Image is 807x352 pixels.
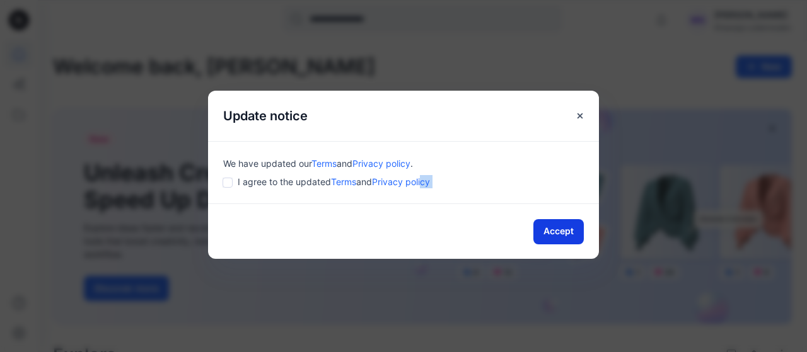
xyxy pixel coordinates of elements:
[311,158,337,169] a: Terms
[223,157,584,170] div: We have updated our .
[533,219,584,244] button: Accept
[331,176,356,187] a: Terms
[238,175,430,188] span: I agree to the updated
[352,158,410,169] a: Privacy policy
[372,176,430,187] a: Privacy policy
[208,91,323,141] h5: Update notice
[356,176,372,187] span: and
[337,158,352,169] span: and
[569,105,591,127] button: Close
